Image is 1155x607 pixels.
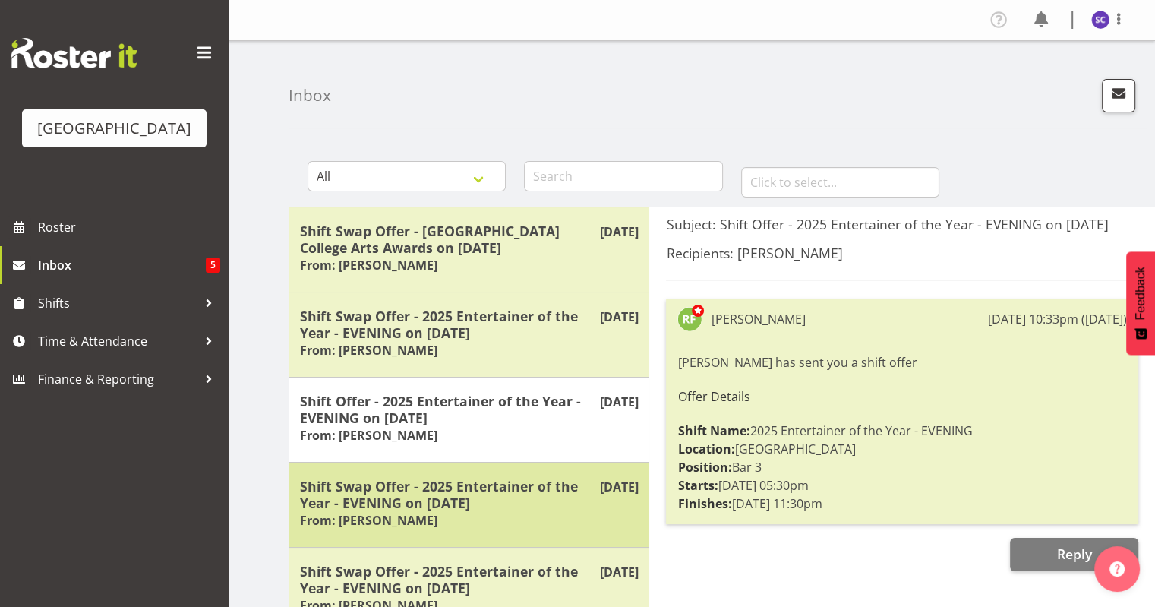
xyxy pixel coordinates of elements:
span: Reply [1056,545,1091,563]
div: [GEOGRAPHIC_DATA] [37,117,191,140]
span: Roster [38,216,220,239]
h5: Subject: Shift Offer - 2025 Entertainer of the Year - EVENING on [DATE] [666,216,1138,232]
h5: Shift Swap Offer - 2025 Entertainer of the Year - EVENING on [DATE] [300,563,638,596]
p: [DATE] [599,308,638,326]
span: Shifts [38,292,197,315]
p: [DATE] [599,393,638,411]
p: [DATE] [599,223,638,241]
span: Time & Attendance [38,330,197,353]
div: [PERSON_NAME] has sent you a shift offer 2025 Entertainer of the Year - EVENING [GEOGRAPHIC_DATA]... [677,349,1127,517]
strong: Location: [677,441,734,457]
span: Finance & Reporting [38,368,197,390]
span: Feedback [1134,267,1147,320]
p: [DATE] [599,478,638,496]
strong: Position: [677,459,731,476]
span: Inbox [38,254,206,277]
h6: From: [PERSON_NAME] [300,428,437,443]
strong: Shift Name: [677,422,749,439]
div: [DATE] 10:33pm ([DATE]) [988,310,1127,328]
button: Feedback - Show survey [1126,251,1155,355]
input: Search [524,161,722,191]
img: richard-freeman9074.jpg [677,307,702,331]
img: skye-colonna9939.jpg [1091,11,1109,29]
h5: Shift Swap Offer - 2025 Entertainer of the Year - EVENING on [DATE] [300,308,638,341]
input: Click to select... [741,167,939,198]
span: 5 [206,258,220,273]
h6: From: [PERSON_NAME] [300,258,437,273]
div: [PERSON_NAME] [711,310,805,328]
h5: Shift Swap Offer - [GEOGRAPHIC_DATA] College Arts Awards on [DATE] [300,223,638,256]
h6: From: [PERSON_NAME] [300,343,437,358]
strong: Finishes: [677,495,731,512]
img: Rosterit website logo [11,38,137,68]
h6: Offer Details [677,390,1127,403]
button: Reply [1010,538,1138,571]
h5: Recipients: [PERSON_NAME] [666,245,1138,261]
h4: Inbox [289,87,331,104]
h5: Shift Offer - 2025 Entertainer of the Year - EVENING on [DATE] [300,393,638,426]
p: [DATE] [599,563,638,581]
h5: Shift Swap Offer - 2025 Entertainer of the Year - EVENING on [DATE] [300,478,638,511]
h6: From: [PERSON_NAME] [300,513,437,528]
img: help-xxl-2.png [1109,561,1125,577]
strong: Starts: [677,477,718,494]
